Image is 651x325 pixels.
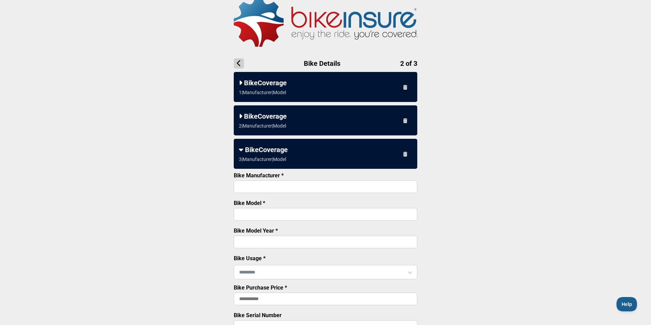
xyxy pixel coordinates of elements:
div: BikeCoverage [239,112,412,120]
div: BikeCoverage [239,79,412,87]
iframe: Toggle Customer Support [616,297,637,311]
label: Bike Model * [234,200,265,206]
span: 2 of 3 [400,59,417,68]
label: Bike Serial Number [234,312,282,319]
label: Bike Model Year * [234,227,278,234]
div: 2 | Manufacturer | Model [239,123,286,129]
div: 3 | Manufacturer | Model [239,157,286,162]
div: BikeCoverage [239,146,412,154]
label: Bike Purchase Price * [234,284,287,291]
label: Bike Manufacturer * [234,172,284,179]
h1: Bike Details [234,58,417,69]
label: Bike Usage * [234,255,266,262]
div: 1 | Manufacturer | Model [239,90,286,95]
